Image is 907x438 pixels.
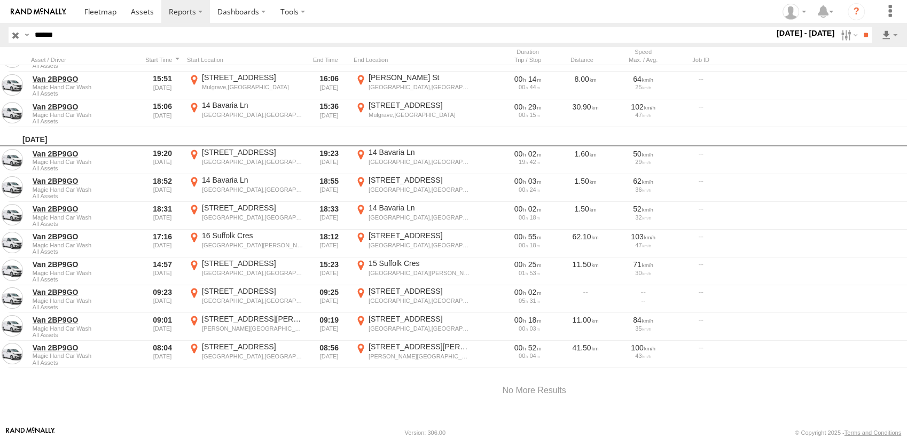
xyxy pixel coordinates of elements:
span: 00 [514,316,526,324]
div: [STREET_ADDRESS] [369,175,470,185]
div: © Copyright 2025 - [795,429,901,436]
div: 25 [618,84,668,90]
div: [GEOGRAPHIC_DATA],[GEOGRAPHIC_DATA] [369,297,470,304]
div: 19:20 [DATE] [142,147,183,173]
label: Click to View Event Location [354,259,471,284]
div: Version: 306.00 [405,429,445,436]
div: [GEOGRAPHIC_DATA],[GEOGRAPHIC_DATA] [369,158,470,166]
div: [STREET_ADDRESS] [369,314,470,324]
div: 14 Bavaria Ln [369,147,470,157]
div: 15 Suffolk Cres [369,259,470,268]
div: 08:56 [DATE] [309,342,349,367]
div: 52 [618,204,668,214]
div: 1.50 [559,203,612,229]
div: 64 [618,74,668,84]
div: [PERSON_NAME] St [369,73,470,82]
label: Click to View Event Location [354,286,471,312]
div: 30.90 [559,100,612,126]
div: 14 Bavaria Ln [202,175,303,185]
span: 53 [529,270,539,276]
div: [167s] 25/08/2025 19:20 - 25/08/2025 19:23 [503,149,553,159]
div: 15:36 [DATE] [309,100,349,126]
span: Filter Results to this Group [33,332,136,338]
div: 09:01 [DATE] [142,314,183,340]
div: [STREET_ADDRESS] [369,100,470,110]
div: [GEOGRAPHIC_DATA],[GEOGRAPHIC_DATA] [202,214,303,221]
span: 00 [514,75,526,83]
span: 00 [514,103,526,111]
div: 19:23 [DATE] [309,147,349,173]
div: [218s] 25/08/2025 18:52 - 25/08/2025 18:55 [503,176,553,186]
div: [GEOGRAPHIC_DATA],[GEOGRAPHIC_DATA] [369,325,470,332]
div: 50 [618,149,668,159]
label: Click to View Event Location [187,286,304,312]
a: View Asset in Asset Management [2,204,23,225]
div: [STREET_ADDRESS] [202,259,303,268]
a: Van 2BP9GO [33,149,136,159]
div: [STREET_ADDRESS] [202,286,303,296]
div: 1.60 [559,147,612,173]
span: 24 [529,186,539,193]
a: View Asset in Asset Management [2,102,23,123]
a: View Asset in Asset Management [2,176,23,198]
div: [1544s] 25/08/2025 14:57 - 25/08/2025 15:23 [503,260,553,269]
span: 44 [529,84,539,90]
label: Click to View Event Location [187,73,304,98]
span: 00 [514,150,526,158]
a: Visit our Website [6,427,55,438]
span: 18 [528,316,542,324]
span: 19 [519,159,528,165]
span: 02 [528,150,542,158]
div: 18:52 [DATE] [142,175,183,201]
div: 32 [618,214,668,221]
span: 14 [528,75,542,83]
a: Van 2BP9GO [33,74,136,84]
span: 00 [519,353,528,359]
span: 00 [514,343,526,352]
span: Filter Results to this Group [33,221,136,227]
span: 25 [528,260,542,269]
div: Mulgrave,[GEOGRAPHIC_DATA] [369,111,470,119]
span: 00 [519,214,528,221]
a: View Asset in Asset Management [2,74,23,96]
a: View Asset in Asset Management [2,149,23,170]
div: 71 [618,260,668,269]
a: Van 2BP9GO [33,102,136,112]
span: Filter Results to this Group [33,276,136,283]
label: Click to View Event Location [354,100,471,126]
div: [GEOGRAPHIC_DATA],[GEOGRAPHIC_DATA] [202,353,303,360]
img: rand-logo.svg [11,8,66,15]
div: 15:06 [DATE] [142,100,183,126]
span: 00 [519,112,528,118]
span: 00 [514,288,526,296]
div: 14 Bavaria Ln [369,203,470,213]
div: 18:12 [DATE] [309,231,349,256]
div: 43 [618,353,668,359]
div: 47 [618,112,668,118]
span: Filter Results to this Group [33,248,136,255]
div: [STREET_ADDRESS] [202,203,303,213]
div: [PERSON_NAME][GEOGRAPHIC_DATA] [369,353,470,360]
div: 100 [618,343,668,353]
span: 03 [528,177,542,185]
div: 18:55 [DATE] [309,175,349,201]
div: 29 [618,159,668,165]
label: Click to View Event Location [187,314,304,340]
label: Click to View Event Location [354,175,471,201]
div: [127s] 25/08/2025 09:23 - 25/08/2025 09:25 [503,287,553,297]
span: Magic Hand Car Wash [33,214,136,221]
div: Emma Bailey [779,4,810,20]
div: 47 [618,242,668,248]
div: Click to Sort [559,56,612,64]
div: [GEOGRAPHIC_DATA],[GEOGRAPHIC_DATA] [369,83,470,91]
div: [GEOGRAPHIC_DATA],[GEOGRAPHIC_DATA] [369,186,470,193]
label: Search Query [22,27,31,43]
label: Click to View Event Location [187,342,304,367]
span: 18 [529,242,539,248]
span: Magic Hand Car Wash [33,112,136,118]
span: 00 [514,260,526,269]
span: 42 [529,159,539,165]
label: Click to View Event Location [354,342,471,367]
div: [GEOGRAPHIC_DATA],[GEOGRAPHIC_DATA] [202,297,303,304]
div: 36 [618,186,668,193]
